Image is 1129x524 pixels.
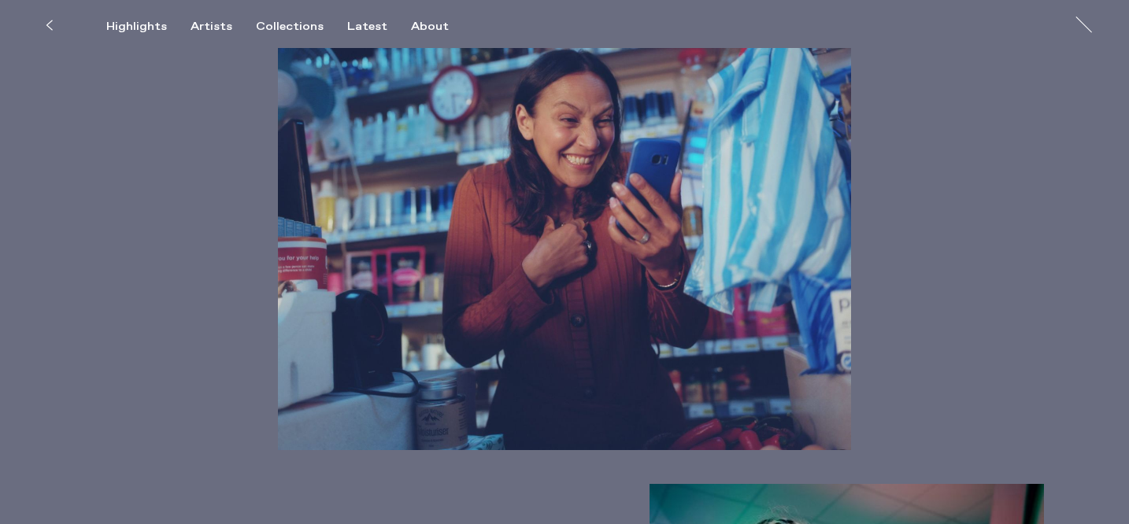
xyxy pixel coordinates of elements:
[106,20,191,34] button: Highlights
[256,20,347,34] button: Collections
[411,20,449,34] div: About
[411,20,472,34] button: About
[256,20,324,34] div: Collections
[191,20,232,34] div: Artists
[106,20,167,34] div: Highlights
[191,20,256,34] button: Artists
[347,20,411,34] button: Latest
[347,20,387,34] div: Latest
